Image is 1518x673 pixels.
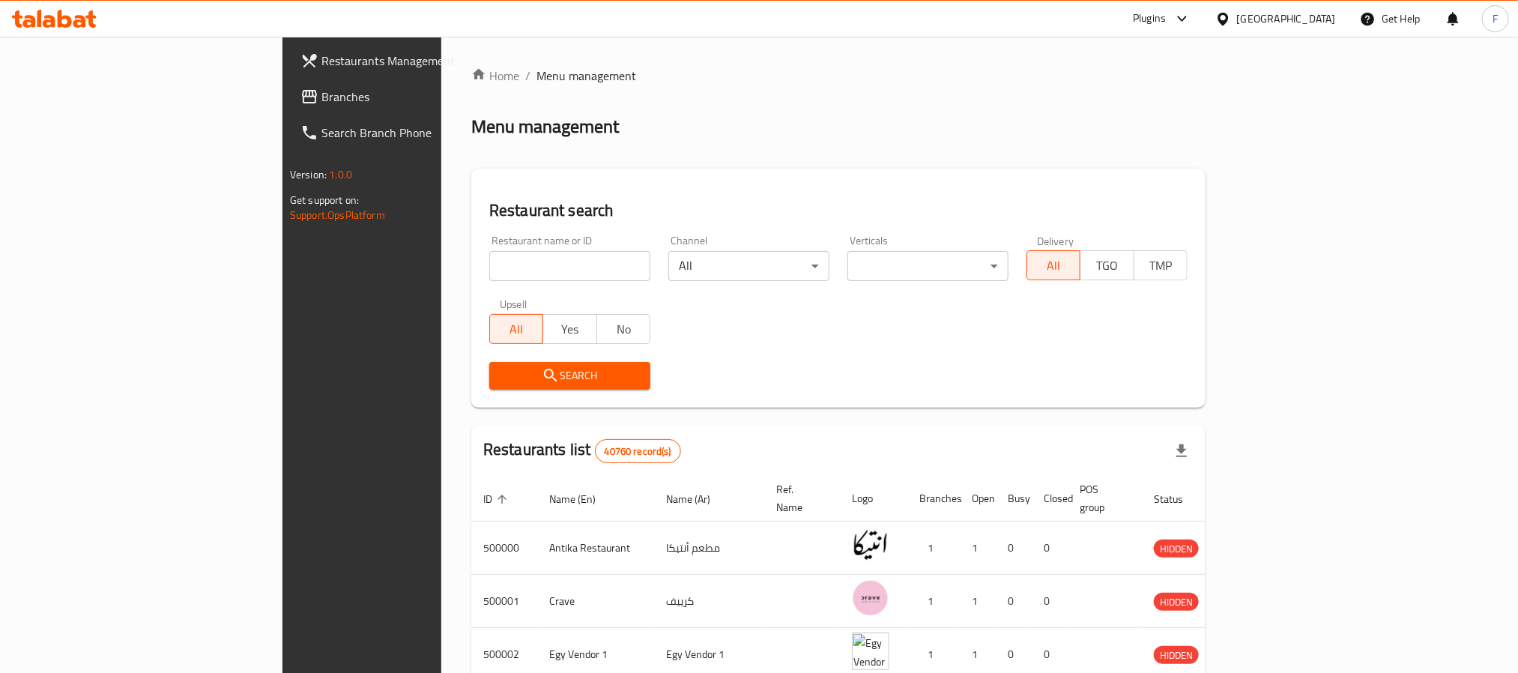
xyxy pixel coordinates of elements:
[1032,575,1068,628] td: 0
[1080,480,1124,516] span: POS group
[907,522,960,575] td: 1
[852,526,889,564] img: Antika Restaurant
[483,490,512,508] span: ID
[329,165,352,184] span: 1.0.0
[596,314,650,344] button: No
[471,67,1206,85] nav: breadcrumb
[500,299,527,310] label: Upsell
[483,438,681,463] h2: Restaurants list
[290,190,359,210] span: Get support on:
[489,251,650,281] input: Search for restaurant name or ID..
[654,522,764,575] td: مطعم أنتيكا
[489,199,1188,222] h2: Restaurant search
[595,439,681,463] div: Total records count
[847,251,1009,281] div: ​
[321,52,524,70] span: Restaurants Management
[960,476,996,522] th: Open
[776,480,822,516] span: Ref. Name
[996,575,1032,628] td: 0
[1086,255,1128,277] span: TGO
[960,522,996,575] td: 1
[1134,250,1188,280] button: TMP
[907,476,960,522] th: Branches
[1033,255,1074,277] span: All
[1154,593,1199,611] div: HIDDEN
[489,362,650,390] button: Search
[666,490,730,508] span: Name (Ar)
[1154,540,1199,558] span: HIDDEN
[1493,10,1498,27] span: F
[288,79,536,115] a: Branches
[288,43,536,79] a: Restaurants Management
[996,522,1032,575] td: 0
[596,444,680,459] span: 40760 record(s)
[852,633,889,670] img: Egy Vendor 1
[1154,594,1199,611] span: HIDDEN
[1237,10,1336,27] div: [GEOGRAPHIC_DATA]
[501,366,638,385] span: Search
[290,205,385,225] a: Support.OpsPlatform
[496,319,537,340] span: All
[654,575,764,628] td: كرييف
[603,319,644,340] span: No
[996,476,1032,522] th: Busy
[537,522,654,575] td: Antika Restaurant
[536,67,636,85] span: Menu management
[549,490,615,508] span: Name (En)
[1154,540,1199,558] div: HIDDEN
[290,165,327,184] span: Version:
[1164,433,1200,469] div: Export file
[1080,250,1134,280] button: TGO
[1154,490,1203,508] span: Status
[907,575,960,628] td: 1
[1037,235,1074,246] label: Delivery
[1032,522,1068,575] td: 0
[489,314,543,344] button: All
[1026,250,1080,280] button: All
[471,115,619,139] h2: Menu management
[852,579,889,617] img: Crave
[288,115,536,151] a: Search Branch Phone
[960,575,996,628] td: 1
[1154,647,1199,664] span: HIDDEN
[840,476,907,522] th: Logo
[542,314,596,344] button: Yes
[1032,476,1068,522] th: Closed
[668,251,829,281] div: All
[1133,10,1166,28] div: Plugins
[549,319,590,340] span: Yes
[537,575,654,628] td: Crave
[321,124,524,142] span: Search Branch Phone
[321,88,524,106] span: Branches
[1140,255,1182,277] span: TMP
